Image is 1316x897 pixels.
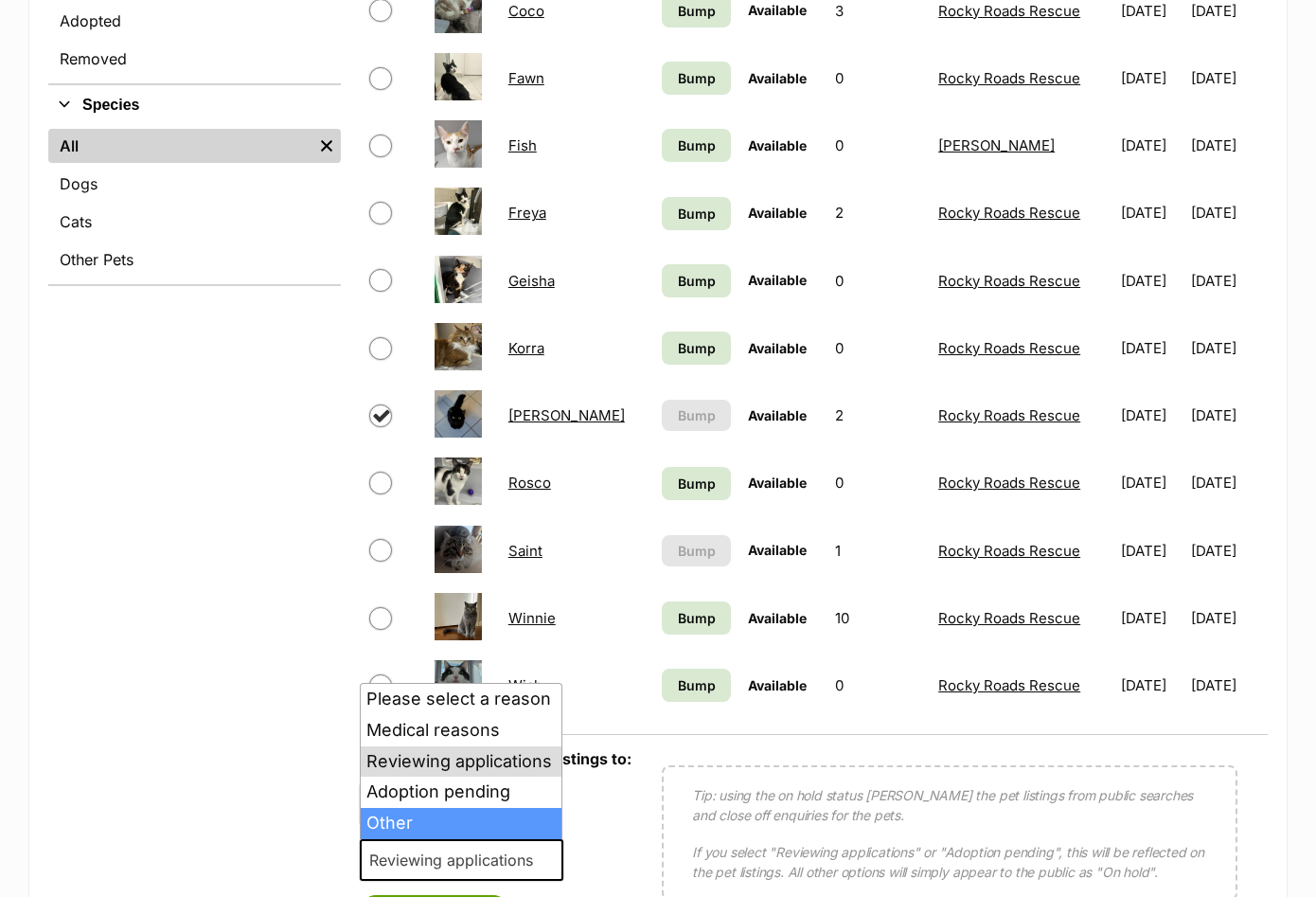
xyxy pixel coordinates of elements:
[48,205,341,239] a: Cats
[938,676,1080,694] a: Rocky Roads Rescue
[361,746,561,778] li: Reviewing applications
[1191,383,1266,448] td: [DATE]
[48,93,341,117] button: Species
[678,271,716,291] span: Bump
[361,777,561,808] li: Adoption pending
[678,608,716,628] span: Bump
[48,125,341,284] div: Species
[662,669,732,702] a: Bump
[827,450,929,515] td: 0
[938,339,1080,357] a: Rocky Roads Rescue
[938,69,1080,87] a: Rocky Roads Rescue
[48,167,341,201] a: Dogs
[938,474,1080,492] a: Rocky Roads Rescue
[938,2,1080,20] a: Rocky Roads Rescue
[1191,585,1266,651] td: [DATE]
[748,475,807,491] span: Available
[748,677,807,693] span: Available
[508,136,537,154] a: Fish
[1113,45,1188,111] td: [DATE]
[662,535,732,566] button: Bump
[1113,248,1188,314] td: [DATE]
[1113,585,1188,651] td: [DATE]
[938,542,1080,560] a: Rocky Roads Rescue
[662,197,732,230] a: Bump
[678,541,716,561] span: Bump
[662,129,732,162] a: Bump
[1113,450,1188,515] td: [DATE]
[748,2,807,18] span: Available
[748,340,807,356] span: Available
[48,242,341,277] a: Other Pets
[361,808,561,839] li: Other
[827,45,929,111] td: 0
[678,68,716,88] span: Bump
[827,180,929,245] td: 2
[361,715,561,746] li: Medical reasons
[1191,315,1266,381] td: [DATE]
[678,1,716,21] span: Bump
[748,205,807,221] span: Available
[361,684,561,715] li: Please select a reason
[748,407,807,423] span: Available
[508,69,544,87] a: Fawn
[748,542,807,558] span: Available
[1191,653,1266,718] td: [DATE]
[48,129,312,163] a: All
[662,400,732,431] button: Bump
[508,542,542,560] a: Saint
[1191,450,1266,515] td: [DATE]
[1191,113,1266,178] td: [DATE]
[508,609,556,627] a: Winnie
[1191,45,1266,111] td: [DATE]
[678,135,716,155] span: Bump
[508,339,544,357] a: Korra
[662,601,732,635] a: Bump
[360,839,563,881] span: Reviewing applications
[1113,113,1188,178] td: [DATE]
[508,676,542,694] a: Wish
[692,842,1207,882] p: If you select "Reviewing applications" or "Adoption pending", this will be reflected on the pet l...
[692,785,1207,825] p: Tip: using the on hold status [PERSON_NAME] the pet listings from public searches and close off e...
[748,70,807,86] span: Available
[938,272,1080,290] a: Rocky Roads Rescue
[508,474,551,492] a: Rosco
[678,204,716,224] span: Bump
[938,204,1080,222] a: Rocky Roads Rescue
[508,406,625,424] a: [PERSON_NAME]
[1113,315,1188,381] td: [DATE]
[48,42,341,76] a: Removed
[1113,518,1188,583] td: [DATE]
[748,610,807,626] span: Available
[48,4,341,38] a: Adopted
[1191,248,1266,314] td: [DATE]
[508,2,544,20] a: Coco
[508,272,555,290] a: Geisha
[748,272,807,288] span: Available
[662,62,732,95] a: Bump
[938,136,1055,154] a: [PERSON_NAME]
[508,204,546,222] a: Freya
[362,847,552,873] span: Reviewing applications
[662,332,732,365] a: Bump
[1191,518,1266,583] td: [DATE]
[827,585,929,651] td: 10
[312,129,341,163] a: Remove filter
[938,609,1080,627] a: Rocky Roads Rescue
[1113,383,1188,448] td: [DATE]
[1191,180,1266,245] td: [DATE]
[678,405,716,425] span: Bump
[827,315,929,381] td: 0
[827,383,929,448] td: 2
[662,264,732,297] a: Bump
[1113,180,1188,245] td: [DATE]
[827,113,929,178] td: 0
[827,518,929,583] td: 1
[748,137,807,153] span: Available
[938,406,1080,424] a: Rocky Roads Rescue
[662,467,732,500] a: Bump
[1113,653,1188,718] td: [DATE]
[678,474,716,493] span: Bump
[678,338,716,358] span: Bump
[678,675,716,695] span: Bump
